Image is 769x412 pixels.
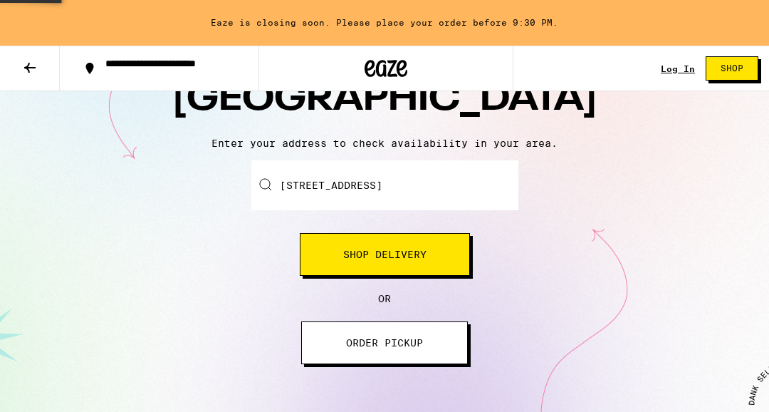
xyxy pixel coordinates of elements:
button: ORDER PICKUP [301,321,468,364]
span: Hi. Need any help? [9,10,103,21]
button: Shop [706,56,758,81]
span: Shop Delivery [343,249,427,259]
p: Enter your address to check availability in your area. [14,138,755,149]
a: Log In [661,64,695,73]
span: [GEOGRAPHIC_DATA] [172,81,598,118]
input: Enter your delivery address [251,160,518,210]
button: Shop Delivery [300,233,470,276]
span: OR [378,293,391,304]
span: Shop [721,64,743,73]
span: ORDER PICKUP [346,338,423,348]
a: Shop [695,56,769,81]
